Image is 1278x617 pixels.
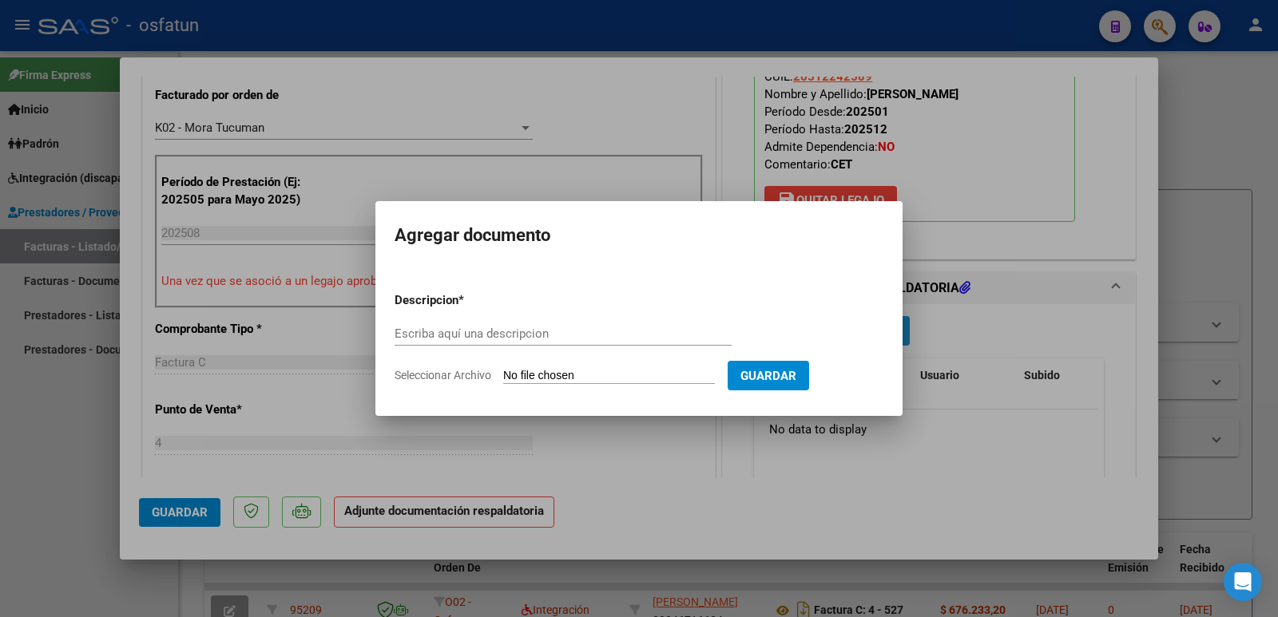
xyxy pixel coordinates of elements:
[395,220,883,251] h2: Agregar documento
[395,291,542,310] p: Descripcion
[1224,563,1262,601] div: Open Intercom Messenger
[395,369,491,382] span: Seleccionar Archivo
[740,369,796,383] span: Guardar
[728,361,809,390] button: Guardar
